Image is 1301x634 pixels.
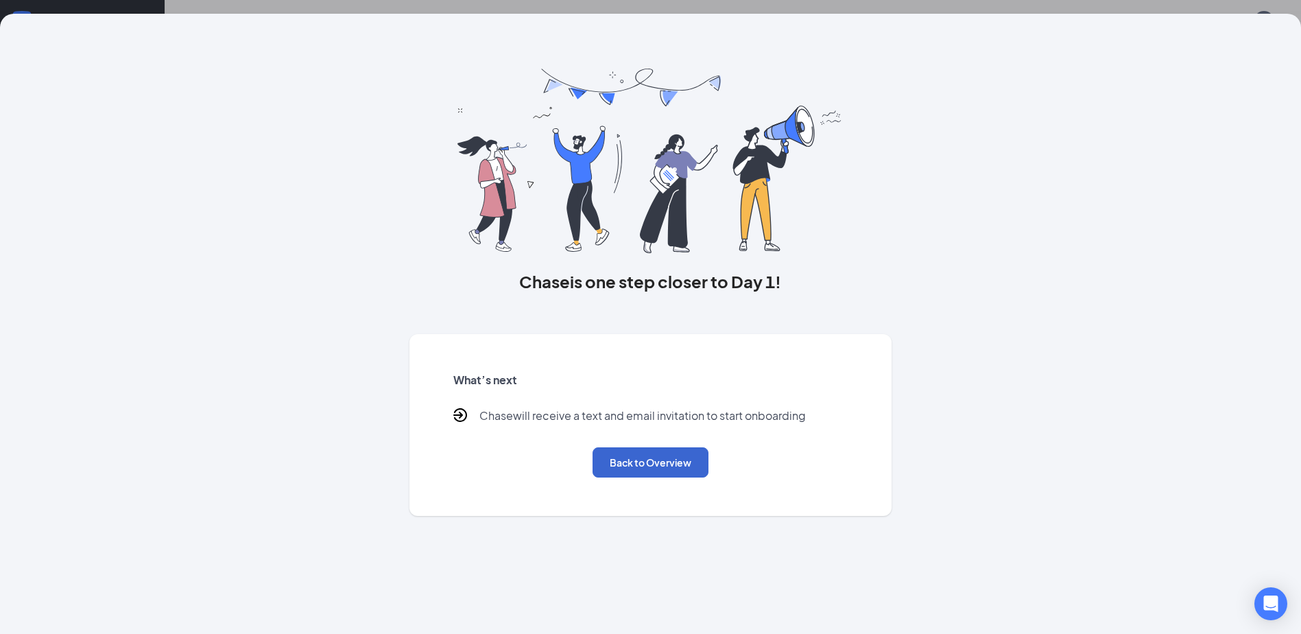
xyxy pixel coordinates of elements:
h3: Chase is one step closer to Day 1! [409,270,892,293]
p: Chase will receive a text and email invitation to start onboarding [479,408,806,425]
button: Back to Overview [593,447,708,478]
h5: What’s next [453,373,848,388]
div: Open Intercom Messenger [1254,587,1287,620]
img: you are all set [457,69,844,253]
